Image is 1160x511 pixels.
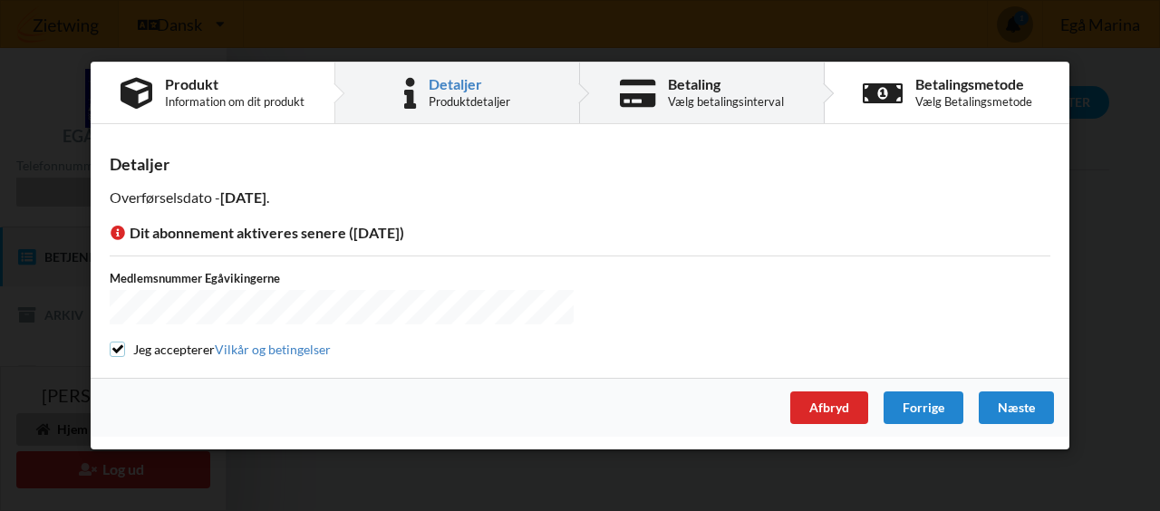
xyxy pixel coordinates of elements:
[215,342,331,357] a: Vilkår og betingelser
[110,154,1050,175] div: Detaljer
[668,94,784,109] div: Vælg betalingsinterval
[915,77,1032,92] div: Betalingsmetode
[110,188,1050,208] p: Overførselsdato - .
[979,391,1054,424] div: Næste
[110,224,404,241] span: Dit abonnement aktiveres senere ([DATE])
[668,77,784,92] div: Betaling
[790,391,868,424] div: Afbryd
[429,77,510,92] div: Detaljer
[884,391,963,424] div: Forrige
[165,77,304,92] div: Produkt
[165,94,304,109] div: Information om dit produkt
[429,94,510,109] div: Produktdetaljer
[110,342,331,357] label: Jeg accepterer
[915,94,1032,109] div: Vælg Betalingsmetode
[220,188,266,206] b: [DATE]
[110,270,574,286] label: Medlemsnummer Egåvikingerne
